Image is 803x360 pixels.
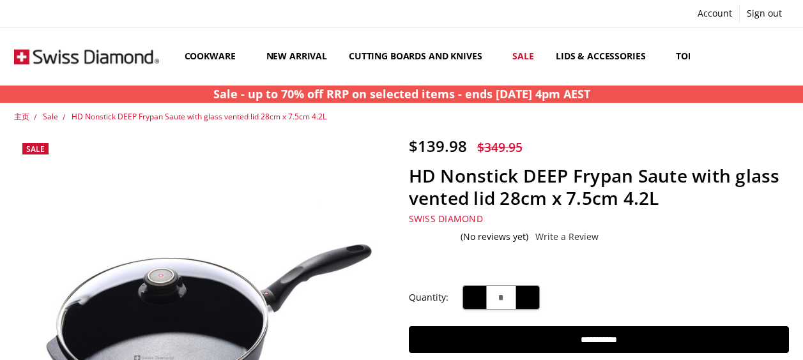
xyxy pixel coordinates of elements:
span: Sale [26,144,45,154]
a: HD Nonstick DEEP Frypan Saute with glass vented lid 28cm x 7.5cm 4.2L [72,111,326,122]
a: Swiss Diamond [409,213,483,225]
strong: Sale - up to 70% off RRP on selected items - ends [DATE] 4pm AEST [213,86,590,101]
a: Sign out [740,4,789,22]
a: Cutting boards and knives [338,28,502,85]
span: (No reviews yet) [461,232,528,242]
a: Sale [43,111,58,122]
label: Quantity: [409,290,448,304]
img: Free Shipping On Every Order [14,27,159,86]
a: Account [691,4,739,22]
a: Cookware [174,28,256,85]
span: $349.95 [477,139,523,156]
h1: HD Nonstick DEEP Frypan Saute with glass vented lid 28cm x 7.5cm 4.2L [409,165,789,209]
a: Top Sellers [665,28,742,85]
a: 主页 [14,111,29,122]
span: $139.98 [409,135,467,156]
a: New arrival [256,28,338,85]
a: Lids & Accessories [545,28,665,85]
a: Sale [501,28,544,85]
a: Write a Review [535,232,599,242]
